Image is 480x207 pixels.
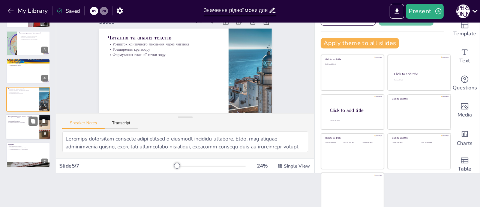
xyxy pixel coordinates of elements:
div: Click to add text [421,142,445,144]
div: Add a table [450,151,480,178]
div: Click to add text [325,142,342,144]
p: Покращення комунікації [8,121,37,122]
p: Формування власної точки зору [8,93,37,94]
div: Saved [57,8,80,15]
div: 24 % [253,162,271,169]
div: Slide 5 / 7 [59,162,174,169]
p: Використання рідної мови в навчанні [8,116,37,118]
input: Insert title [204,5,268,16]
div: Click to add title [325,136,379,139]
div: Click to add text [362,142,379,144]
p: Значення культурної ідентичності [19,32,48,34]
p: Формування власної точки зору [108,44,220,61]
button: М [PERSON_NAME] [456,4,470,19]
span: Questions [453,84,477,92]
button: Apply theme to all slides [321,38,399,48]
p: Розширення кругозору [109,39,221,56]
div: 6 [6,114,51,140]
div: 5 [41,103,48,109]
div: 3 [6,31,50,56]
p: Інструмент для навчання [8,119,37,121]
p: Формування впевненості та самовираження [8,148,48,150]
p: Порівняння мов [8,60,48,62]
div: Click to add text [343,142,360,144]
span: Template [453,30,476,38]
button: My Library [6,5,51,17]
p: Розширення кругозору [8,91,37,93]
p: Важливість використання рідної мови [8,147,48,149]
p: Ключовий елемент розвитку [8,146,48,147]
div: Add ready made slides [450,16,480,43]
p: Читання та аналіз текстів [8,88,37,90]
div: Click to add title [392,136,445,139]
span: Table [458,165,471,173]
span: Media [457,111,472,119]
div: 3 [41,47,48,53]
button: Export to PowerPoint [390,4,404,19]
p: Розуміння мовних структур [8,63,48,65]
p: Розвиток критичного мислення через читання [8,90,37,91]
div: 4 [6,59,50,83]
div: Click to add body [330,119,377,121]
div: Click to add title [392,97,445,100]
p: Розвиток критичного мислення [8,62,48,63]
p: Читання та аналіз текстів [110,26,222,45]
button: Delete Slide [39,116,48,125]
div: Add images, graphics, shapes or video [450,97,480,124]
div: Click to add title [325,58,379,61]
div: Click to add title [394,72,444,76]
span: Charts [457,139,472,148]
div: 4 [41,75,48,82]
textarea: Loremips dolorsitam consecte adipi elitsed d eiusmodt incididu utlabore. Etdo, mag aliquae admini... [62,131,308,152]
div: 7 [41,159,48,165]
div: 6 [42,130,48,137]
p: Підсумки [8,144,48,146]
span: Single View [284,163,310,169]
div: Click to add text [394,79,444,81]
button: Speaker Notes [62,121,105,129]
div: Click to add text [325,63,379,65]
div: Get real-time input from your audience [450,70,480,97]
p: Розвиток критичного мислення через читання [109,33,222,51]
div: Add charts and graphs [450,124,480,151]
div: 5 [6,87,50,112]
button: Present [406,4,443,19]
p: Усвідомлення культурної ідентичності [19,35,48,37]
button: Transcript [105,121,138,129]
p: Створення комфортного середовища [8,122,37,124]
button: Duplicate Slide [28,116,37,125]
span: Text [459,57,470,65]
div: Click to add title [330,107,378,113]
p: Адаптація мовних навичок [8,65,48,66]
div: Add text boxes [450,43,480,70]
div: 7 [6,142,50,167]
p: Дослідження культури через мистецтво [19,38,48,40]
div: Click to add text [392,142,415,144]
p: Позитивне ставлення до культури [19,37,48,38]
div: М [PERSON_NAME] [456,5,470,18]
